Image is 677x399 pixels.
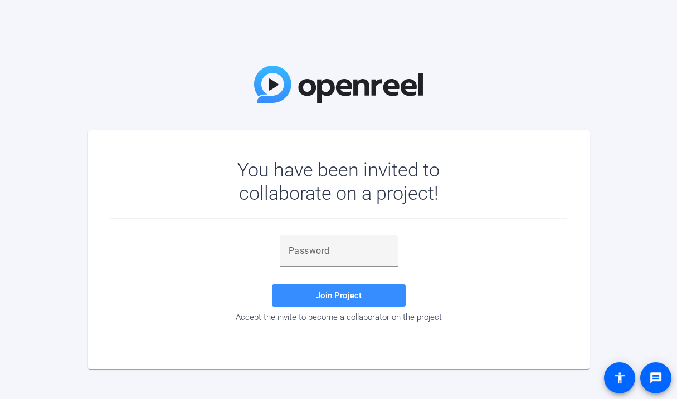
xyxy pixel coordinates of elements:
mat-icon: message [649,371,663,385]
mat-icon: accessibility [613,371,626,385]
button: Join Project [272,284,406,307]
div: You have been invited to collaborate on a project! [205,158,472,205]
span: Join Project [316,290,362,301]
img: OpenReel Logo [254,66,423,103]
input: Password [289,244,389,258]
div: Accept the invite to become a collaborator on the project [110,312,567,322]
